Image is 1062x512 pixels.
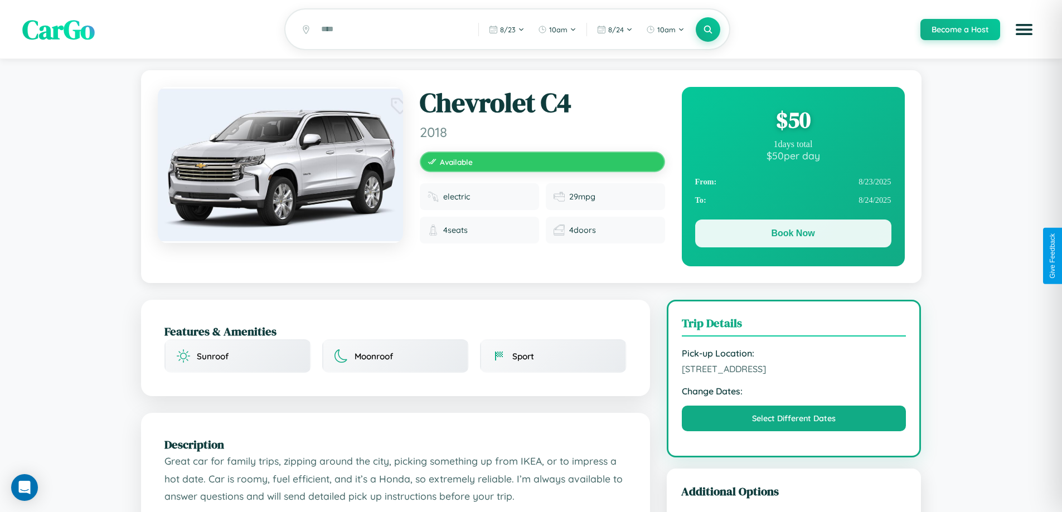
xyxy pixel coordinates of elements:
button: Select Different Dates [682,406,906,431]
button: Become a Host [920,19,1000,40]
span: Sport [512,351,534,362]
span: 10am [657,25,676,34]
h1: Chevrolet C4 [420,87,665,119]
div: $ 50 [695,105,891,135]
span: 4 doors [569,225,596,235]
img: Fuel efficiency [554,191,565,202]
span: 10am [549,25,568,34]
span: Available [440,157,473,167]
strong: From: [695,177,717,187]
span: electric [443,192,470,202]
strong: Pick-up Location: [682,348,906,359]
p: Great car for family trips, zipping around the city, picking something up from IKEA, or to impres... [164,452,627,505]
button: 10am [532,21,582,38]
img: Chevrolet C4 2018 [158,87,403,243]
span: [STREET_ADDRESS] [682,363,906,374]
img: Seats [428,225,439,236]
span: 4 seats [443,225,468,235]
strong: To: [695,196,706,205]
img: Fuel type [428,191,439,202]
span: 8 / 23 [500,25,516,34]
span: 8 / 24 [608,25,624,34]
span: CarGo [22,11,95,48]
div: $ 50 per day [695,149,891,162]
div: Give Feedback [1049,233,1056,279]
h3: Additional Options [681,483,907,499]
h2: Features & Amenities [164,323,627,339]
div: 1 days total [695,139,891,149]
span: 2018 [420,124,665,140]
h3: Trip Details [682,315,906,337]
span: Moonroof [355,351,393,362]
button: 8/23 [483,21,530,38]
button: Open menu [1008,14,1040,45]
img: Doors [554,225,565,236]
button: 10am [641,21,690,38]
div: 8 / 24 / 2025 [695,191,891,209]
h2: Description [164,436,627,452]
div: Open Intercom Messenger [11,474,38,501]
span: 29 mpg [569,192,595,202]
strong: Change Dates: [682,386,906,397]
button: 8/24 [591,21,638,38]
button: Book Now [695,220,891,247]
span: Sunroof [197,351,229,362]
div: 8 / 23 / 2025 [695,173,891,191]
